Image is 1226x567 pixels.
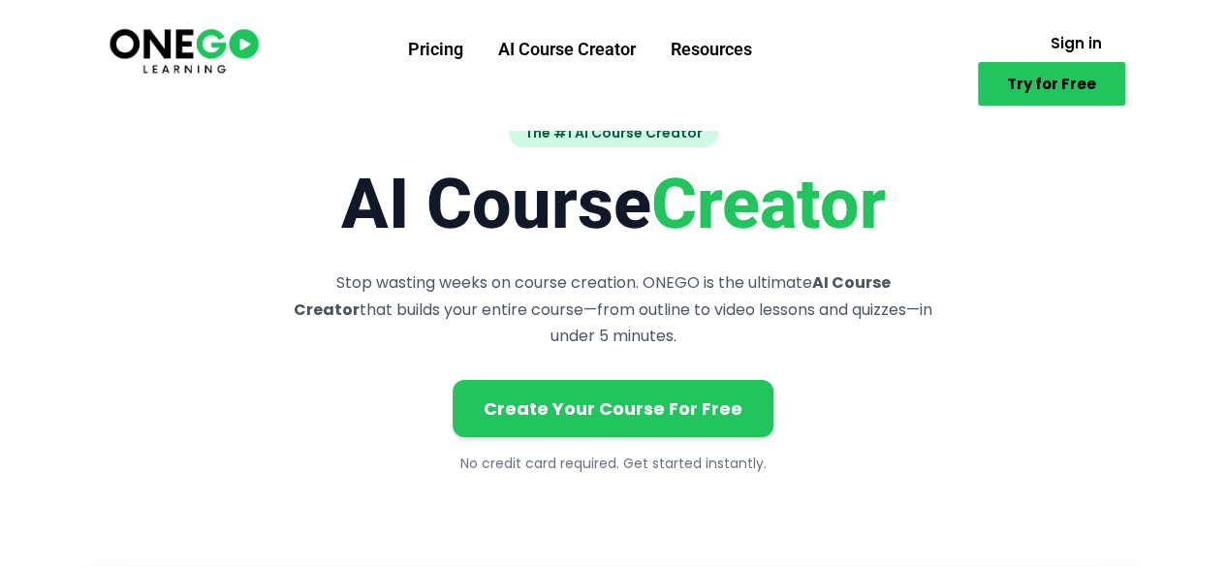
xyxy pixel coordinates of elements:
[651,163,886,245] span: Creator
[481,24,653,75] a: AI Course Creator
[86,453,1141,476] p: No credit card required. Get started instantly.
[509,119,718,147] span: The #1 AI Course Creator
[1051,36,1102,50] span: Sign in
[391,24,481,75] a: Pricing
[978,62,1125,106] a: Try for Free
[288,269,939,349] p: Stop wasting weeks on course creation. ONEGO is the ultimate that builds your entire course—from ...
[453,380,773,437] a: Create Your Course For Free
[1027,24,1125,62] a: Sign in
[294,271,891,320] strong: AI Course Creator
[653,24,770,75] a: Resources
[86,163,1141,246] h1: AI Course
[1007,77,1096,91] span: Try for Free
